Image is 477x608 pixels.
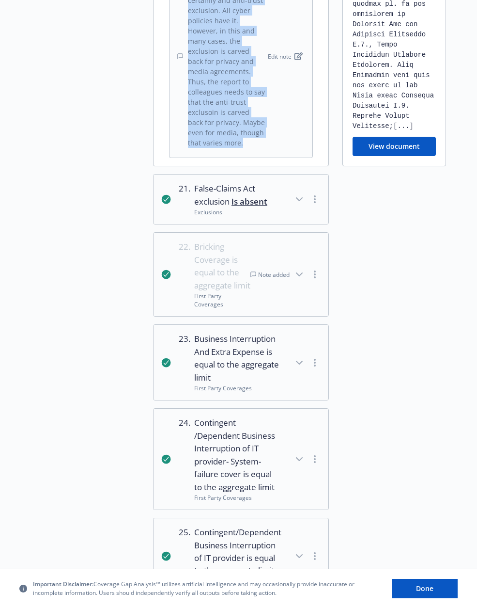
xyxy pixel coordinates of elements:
[392,579,458,598] button: Done
[231,196,267,207] span: is absent
[194,208,281,216] div: Exclusions
[416,584,433,593] span: Done
[194,494,281,502] div: First Party Coverages
[154,325,328,400] button: 23.Business Interruption And Extra Expense is equal to the aggregate limitFirst Party Coverages
[33,580,93,589] span: Important Disclaimer:
[194,384,281,392] div: First Party Coverages
[194,346,279,383] span: is equal to the aggregate limit
[179,182,190,216] div: 21 .
[250,271,290,279] div: Note added
[179,416,190,502] div: 24 .
[194,416,281,494] span: Contingent /Dependent Business Interruption of IT provider- System-failure cover
[194,182,281,208] span: False-Claims Act exclusion
[154,233,328,316] button: 22.Bricking Coverage is equal to the aggregate limitFirst Party CoveragesNote added
[194,292,250,308] div: First Party Coverages
[179,240,190,308] div: 22 .
[194,254,250,291] span: is equal to the aggregate limit
[154,518,328,593] button: 25.Contingent/Dependent Business Interruption of IT provider is equal to the aggregate limitFirst...
[179,526,190,586] div: 25 .
[194,468,275,492] span: is equal to the aggregate limit
[33,580,376,597] span: Coverage Gap Analysis™ utilizes artificial intelligence and may occasionally provide inaccurate o...
[266,50,305,63] button: Edit note
[154,409,328,510] button: 24.Contingent /Dependent Business Interruption of IT provider- System-failure cover is equal to t...
[353,137,436,156] button: View document
[194,526,281,577] span: Contingent/Dependent Business Interruption of IT provider
[194,333,281,384] span: Business Interruption And Extra Expense
[194,240,250,292] span: Bricking Coverage
[154,175,328,224] button: 21.False-Claims Act exclusion is absentExclusions
[179,333,190,392] div: 23 .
